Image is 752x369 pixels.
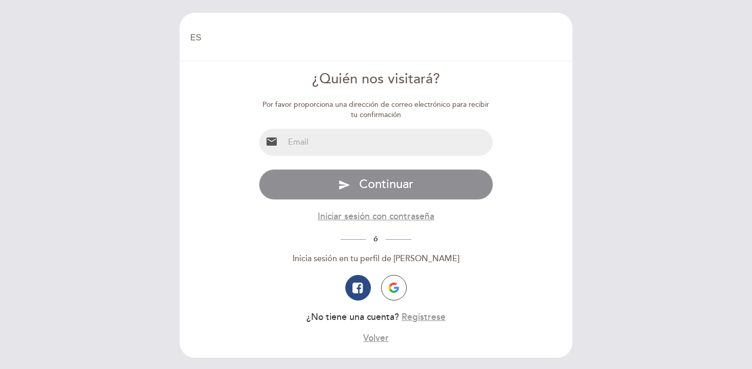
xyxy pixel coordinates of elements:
button: send Continuar [259,169,494,200]
button: Iniciar sesión con contraseña [318,210,434,223]
div: Por favor proporciona una dirección de correo electrónico para recibir tu confirmación [259,100,494,120]
span: ¿No tiene una cuenta? [306,312,399,322]
div: ¿Quién nos visitará? [259,70,494,89]
i: send [338,179,350,191]
img: icon-google.png [389,283,399,293]
input: Email [284,129,493,156]
i: email [266,135,278,148]
div: Inicia sesión en tu perfil de [PERSON_NAME] [259,253,494,265]
button: Volver [363,332,389,344]
span: Continuar [359,177,413,192]
button: Regístrese [402,311,446,324]
span: ó [366,235,386,243]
